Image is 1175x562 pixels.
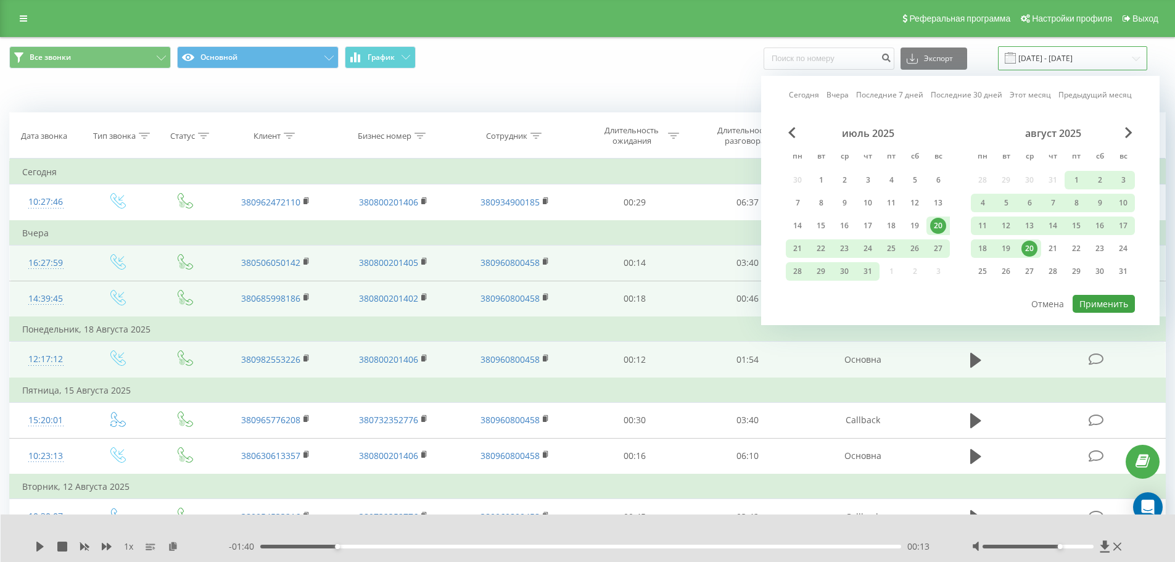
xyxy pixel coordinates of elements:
[804,438,921,474] td: Основна
[926,217,950,235] div: вс 20 июля 2025 г.
[975,241,991,257] div: 18
[907,195,923,211] div: 12
[994,194,1018,212] div: вт 5 авг. 2025 г.
[1065,194,1088,212] div: пт 8 авг. 2025 г.
[994,239,1018,258] div: вт 19 авг. 2025 г.
[1068,195,1084,211] div: 8
[691,184,804,221] td: 06:37
[971,239,994,258] div: пн 18 авг. 2025 г.
[926,239,950,258] div: вс 27 июля 2025 г.
[579,342,691,378] td: 00:12
[764,48,894,70] input: Поиск по номеру
[1065,239,1088,258] div: пт 22 авг. 2025 г.
[813,241,829,257] div: 22
[1088,217,1111,235] div: сб 16 авг. 2025 г.
[254,131,281,141] div: Клиент
[1115,241,1131,257] div: 24
[480,292,540,304] a: 380960800458
[1041,194,1065,212] div: чт 7 авг. 2025 г.
[1065,217,1088,235] div: пт 15 авг. 2025 г.
[1041,239,1065,258] div: чт 21 авг. 2025 г.
[1018,239,1041,258] div: ср 20 авг. 2025 г.
[1088,194,1111,212] div: сб 9 авг. 2025 г.
[691,499,804,535] td: 03:42
[241,353,300,365] a: 380982553226
[809,239,833,258] div: вт 22 июля 2025 г.
[835,148,854,167] abbr: среда
[177,46,339,68] button: Основной
[1058,89,1132,101] a: Предыдущий месяц
[1132,14,1158,23] span: Выход
[1115,218,1131,234] div: 17
[691,402,804,438] td: 03:40
[480,450,540,461] a: 380960800458
[691,438,804,474] td: 06:10
[1018,217,1041,235] div: ср 13 авг. 2025 г.
[813,263,829,279] div: 29
[880,239,903,258] div: пт 25 июля 2025 г.
[971,194,994,212] div: пн 4 авг. 2025 г.
[1090,148,1109,167] abbr: суббота
[926,194,950,212] div: вс 13 июля 2025 г.
[1010,89,1051,101] a: Этот месяц
[1111,262,1135,281] div: вс 31 авг. 2025 г.
[998,218,1014,234] div: 12
[788,148,807,167] abbr: понедельник
[368,53,395,62] span: График
[1068,241,1084,257] div: 22
[856,194,880,212] div: чт 10 июля 2025 г.
[860,263,876,279] div: 31
[827,89,849,101] a: Вчера
[804,402,921,438] td: Callback
[1067,148,1086,167] abbr: пятница
[579,184,691,221] td: 00:29
[1045,241,1061,257] div: 21
[994,217,1018,235] div: вт 12 авг. 2025 г.
[860,195,876,211] div: 10
[10,378,1166,403] td: Пятница, 15 Августа 2025
[359,353,418,365] a: 380800201406
[856,217,880,235] div: чт 17 июля 2025 г.
[1114,148,1132,167] abbr: воскресенье
[880,194,903,212] div: пт 11 июля 2025 г.
[930,195,946,211] div: 13
[359,414,418,426] a: 380732352776
[971,217,994,235] div: пн 11 авг. 2025 г.
[241,196,300,208] a: 380962472110
[1021,218,1037,234] div: 13
[812,148,830,167] abbr: вторник
[579,281,691,317] td: 00:18
[786,262,809,281] div: пн 28 июля 2025 г.
[971,127,1135,139] div: август 2025
[971,262,994,281] div: пн 25 авг. 2025 г.
[359,257,418,268] a: 380800201405
[579,402,691,438] td: 00:30
[1045,218,1061,234] div: 14
[836,195,852,211] div: 9
[930,241,946,257] div: 27
[997,148,1015,167] abbr: вторник
[480,196,540,208] a: 380934900185
[905,148,924,167] abbr: суббота
[836,218,852,234] div: 16
[691,342,804,378] td: 01:54
[903,217,926,235] div: сб 19 июля 2025 г.
[930,218,946,234] div: 20
[359,450,418,461] a: 380800201406
[241,511,300,523] a: 380954533216
[1092,218,1108,234] div: 16
[22,347,70,371] div: 12:17:12
[21,131,67,141] div: Дата звонка
[170,131,195,141] div: Статус
[994,262,1018,281] div: вт 26 авг. 2025 г.
[9,46,171,68] button: Все звонки
[359,196,418,208] a: 380800201406
[788,127,796,138] span: Previous Month
[22,190,70,214] div: 10:27:46
[10,221,1166,246] td: Вчера
[860,172,876,188] div: 3
[1068,218,1084,234] div: 15
[836,172,852,188] div: 2
[804,499,921,535] td: Callback
[907,218,923,234] div: 19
